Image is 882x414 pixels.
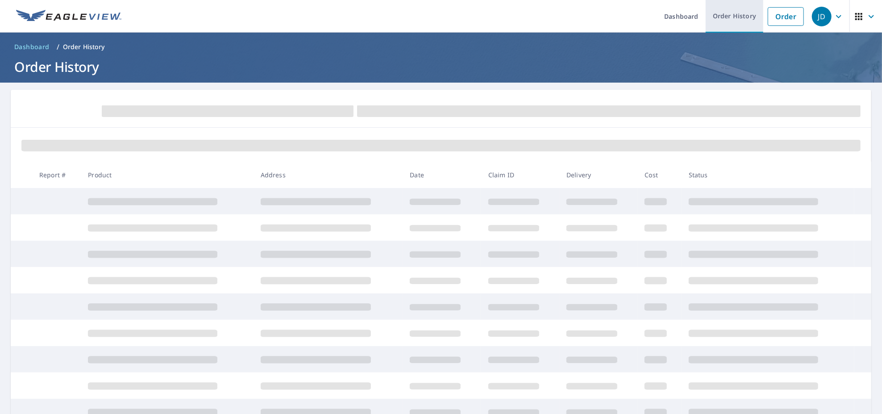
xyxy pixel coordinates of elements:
[14,42,50,51] span: Dashboard
[768,7,804,26] a: Order
[63,42,105,51] p: Order History
[637,162,681,188] th: Cost
[559,162,637,188] th: Delivery
[481,162,559,188] th: Claim ID
[32,162,81,188] th: Report #
[57,42,59,52] li: /
[254,162,403,188] th: Address
[11,40,53,54] a: Dashboard
[81,162,254,188] th: Product
[16,10,121,23] img: EV Logo
[11,58,871,76] h1: Order History
[11,40,871,54] nav: breadcrumb
[682,162,854,188] th: Status
[812,7,832,26] div: JD
[403,162,481,188] th: Date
